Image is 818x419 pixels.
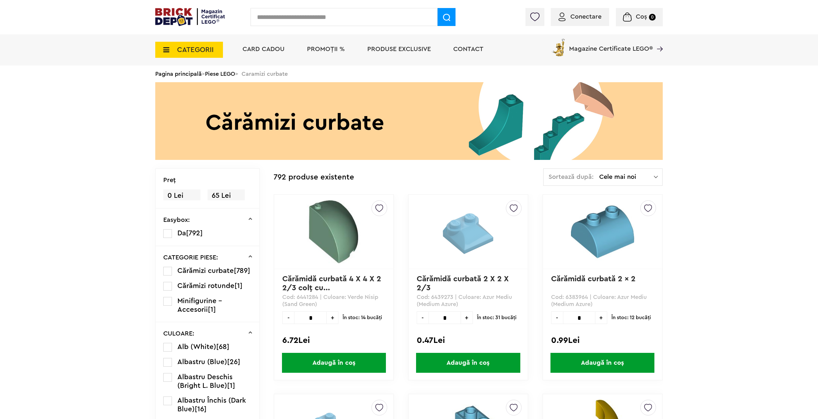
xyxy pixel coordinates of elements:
span: În stoc: 31 bucăţi [477,311,516,324]
span: Alb (White) [177,343,216,350]
span: Adaugă în coș [416,353,520,373]
span: Cele mai noi [599,174,654,180]
span: Albastru Închis (Dark Blue) [177,397,246,413]
span: [68] [216,343,229,350]
a: PROMOȚII % [307,46,345,52]
p: Cod: 6383964 | Culoare: Azur Mediu (Medium Azure) [551,293,654,308]
p: CATEGORIE PIESE: [163,254,218,261]
div: 0.99Lei [551,336,654,345]
span: [792] [186,230,203,237]
span: Adaugă în coș [282,353,386,373]
span: [1] [208,306,216,313]
a: Adaugă în coș [543,353,662,373]
span: Magazine Certificate LEGO® [569,37,653,52]
span: Da [177,230,186,237]
span: [26] [227,358,240,365]
span: [789] [234,267,250,274]
p: Easybox: [163,217,190,223]
p: Cod: 6439273 | Culoare: Azur Mediu (Medium Azure) [417,293,520,308]
span: + [327,311,338,324]
span: CATEGORII [177,46,214,53]
a: Adaugă în coș [274,353,393,373]
span: Cărămizi rotunde [177,282,234,289]
span: - [282,311,294,324]
span: Conectare [570,13,601,20]
a: Magazine Certificate LEGO® [653,37,663,44]
a: Contact [453,46,483,52]
div: 792 produse existente [274,168,354,187]
div: 6.72Lei [282,336,385,345]
img: Cărămidă curbată 2 X 2 X 2/3 [437,200,499,262]
span: - [417,311,429,324]
p: Preţ [163,177,176,183]
p: CULOARE: [163,330,194,337]
div: > > Caramizi curbate [155,65,663,82]
a: Piese LEGO [205,71,235,77]
a: Adaugă în coș [409,353,528,373]
img: Cărămidă curbată 4 X 4 X 2 2/3 colţ cupolă [294,200,374,263]
a: Cărămidă curbată 2 X 2 X 2/3 [417,275,511,292]
span: [1] [234,282,243,289]
span: În stoc: 12 bucăţi [611,311,651,324]
span: [1] [227,382,235,389]
span: [16] [195,406,207,413]
span: În stoc: 14 bucăţi [343,311,382,324]
span: Adaugă în coș [550,353,654,373]
a: Cărămidă curbată 4 X 4 X 2 2/3 colţ cu... [282,275,383,292]
a: Card Cadou [243,46,285,52]
span: Coș [636,13,647,20]
span: Sortează după: [549,174,594,180]
span: 65 Lei [208,189,245,202]
a: Produse exclusive [367,46,431,52]
span: Albastru (Blue) [177,358,227,365]
a: Pagina principală [155,71,202,77]
div: 0.47Lei [417,336,520,345]
span: Albastru Deschis (Bright L. Blue) [177,373,233,389]
span: Minifigurine - Accesorii [177,297,222,313]
small: 0 [649,14,656,21]
span: + [595,311,607,324]
p: Cod: 6441284 | Culoare: Verde Nisip (Sand Green) [282,293,385,308]
span: - [551,311,563,324]
a: Conectare [558,13,601,20]
span: Cărămizi curbate [177,267,234,274]
img: Cărămidă curbată 2 x 2 [562,200,643,263]
a: Cărămidă curbată 2 x 2 [551,275,635,283]
span: + [461,311,473,324]
span: 0 Lei [163,189,200,202]
img: Caramizi curbate [155,82,663,160]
